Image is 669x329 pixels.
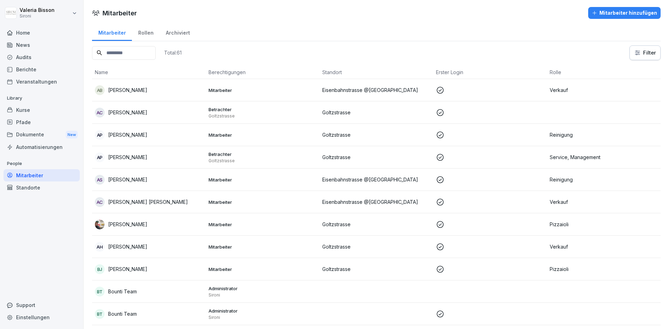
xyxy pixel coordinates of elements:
[322,265,430,273] p: Goltzstrasse
[550,176,658,183] p: Reinigung
[322,221,430,228] p: Goltzstrasse
[108,265,147,273] p: [PERSON_NAME]
[108,86,147,94] p: [PERSON_NAME]
[209,266,317,272] p: Mitarbeiter
[3,128,80,141] div: Dokumente
[3,158,80,169] p: People
[547,66,661,79] th: Rolle
[108,109,147,116] p: [PERSON_NAME]
[588,7,661,19] button: Mitarbeiter hinzufügen
[108,288,137,295] p: Bounti Team
[592,9,657,17] div: Mitarbeiter hinzufügen
[108,310,137,317] p: Bounti Team
[20,14,55,19] p: Sironi
[209,177,317,183] p: Mitarbeiter
[319,66,433,79] th: Standort
[209,285,317,292] p: Administrator
[3,128,80,141] a: DokumenteNew
[322,243,430,250] p: Goltzstrasse
[550,243,658,250] p: Verkauf
[550,153,658,161] p: Service, Management
[3,63,80,76] a: Berichte
[92,66,206,79] th: Name
[550,198,658,206] p: Verkauf
[3,181,80,194] a: Standorte
[550,131,658,138] p: Reinigung
[95,85,105,95] div: AB
[550,265,658,273] p: Pizzaioli
[433,66,547,79] th: Erster Login
[3,169,80,181] a: Mitarbeiter
[209,315,317,320] p: Sironi
[209,151,317,157] p: Betrachter
[95,220,105,229] img: kxeqd14vvy90yrv0469cg1jb.png
[3,93,80,104] p: Library
[209,106,317,113] p: Betrachter
[3,141,80,153] a: Automatisierungen
[66,131,78,139] div: New
[108,153,147,161] p: [PERSON_NAME]
[322,176,430,183] p: Eisenbahnstrasse @[GEOGRAPHIC_DATA]
[209,308,317,314] p: Administrator
[95,287,105,296] div: BT
[3,39,80,51] a: News
[108,131,147,138] p: [PERSON_NAME]
[209,244,317,250] p: Mitarbeiter
[209,292,317,298] p: Sironi
[95,197,105,207] div: AC
[103,8,137,18] h1: Mitarbeiter
[550,221,658,228] p: Pizzaioli
[209,221,317,228] p: Mitarbeiter
[160,23,196,41] a: Archiviert
[95,175,105,185] div: AS
[108,221,147,228] p: [PERSON_NAME]
[634,49,656,56] div: Filter
[209,113,317,119] p: Goltzstrasse
[3,51,80,63] a: Audits
[209,132,317,138] p: Mitarbeiter
[95,130,105,140] div: AP
[108,243,147,250] p: [PERSON_NAME]
[164,49,182,56] p: Total: 61
[550,86,658,94] p: Verkauf
[3,27,80,39] a: Home
[322,153,430,161] p: Goltzstrasse
[3,116,80,128] a: Pfade
[322,109,430,116] p: Goltzstrasse
[209,87,317,93] p: Mitarbeiter
[3,311,80,323] a: Einstellungen
[630,46,660,60] button: Filter
[95,152,105,162] div: AP
[206,66,319,79] th: Berechtigungen
[322,86,430,94] p: Eisenbahnstrasse @[GEOGRAPHIC_DATA]
[95,242,105,252] div: AH
[3,299,80,311] div: Support
[3,76,80,88] a: Veranstaltungen
[95,309,105,319] div: BT
[209,158,317,164] p: Goltzstrasse
[92,23,132,41] a: Mitarbeiter
[108,198,188,206] p: [PERSON_NAME] [PERSON_NAME]
[108,176,147,183] p: [PERSON_NAME]
[132,23,160,41] a: Rollen
[322,198,430,206] p: Eisenbahnstrasse @[GEOGRAPHIC_DATA]
[209,199,317,205] p: Mitarbeiter
[20,7,55,13] p: Valeria Bisson
[95,264,105,274] div: BJ
[95,108,105,117] div: AC
[322,131,430,138] p: Goltzstrasse
[3,104,80,116] a: Kurse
